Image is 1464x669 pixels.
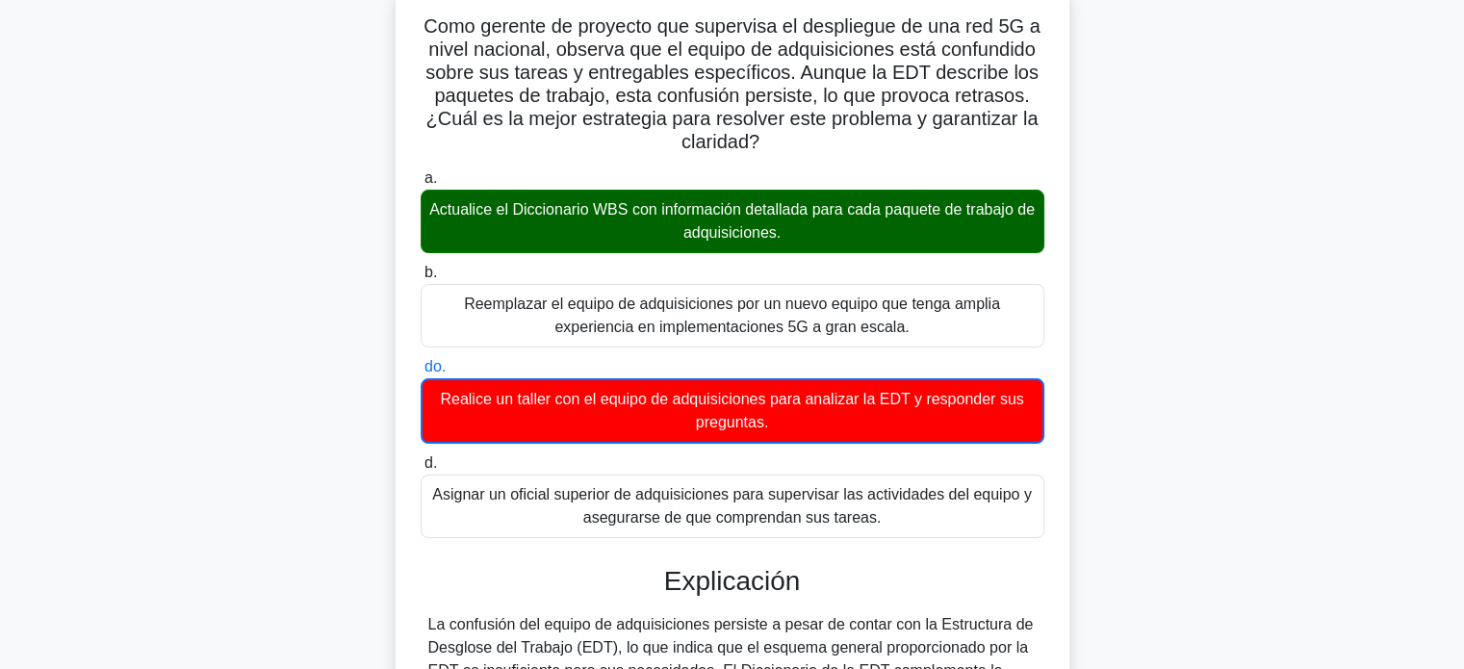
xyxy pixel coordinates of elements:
font: a. [424,169,437,186]
font: b. [424,264,437,280]
font: Como gerente de proyecto que supervisa el despliegue de una red 5G a nivel nacional, observa que ... [424,15,1040,152]
font: Reemplazar el equipo de adquisiciones por un nuevo equipo que tenga amplia experiencia en impleme... [464,296,1000,335]
font: d. [424,454,437,471]
font: do. [424,358,446,374]
font: Explicación [664,566,801,596]
font: Realice un taller con el equipo de adquisiciones para analizar la EDT y responder sus preguntas. [440,391,1023,430]
font: Asignar un oficial superior de adquisiciones para supervisar las actividades del equipo y asegura... [432,486,1032,526]
font: Actualice el Diccionario WBS con información detallada para cada paquete de trabajo de adquisicio... [429,201,1035,241]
